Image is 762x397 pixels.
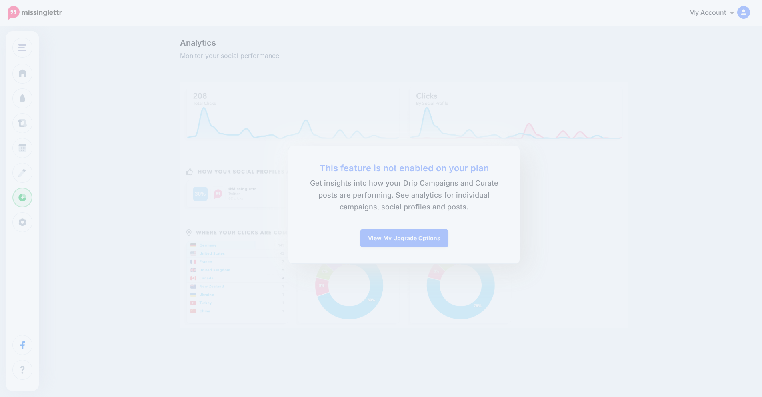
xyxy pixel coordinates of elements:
a: My Account [681,3,750,23]
img: advanced_analytics.png [180,82,628,328]
img: menu.png [18,44,26,51]
span: Monitor your social performance [180,51,321,61]
span: Get insights into how your Drip Campaigns and Curate posts are performing. See analytics for indi... [304,177,504,213]
img: Missinglettr [8,6,62,20]
b: This feature is not enabled on your plan [304,162,504,174]
a: View My Upgrade Options [360,229,448,247]
span: Analytics [180,39,321,47]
